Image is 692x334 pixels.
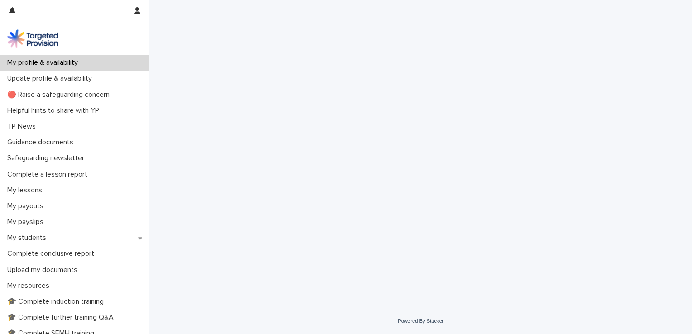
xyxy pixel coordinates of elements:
p: Upload my documents [4,266,85,274]
a: Powered By Stacker [398,318,443,324]
p: Complete conclusive report [4,249,101,258]
p: TP News [4,122,43,131]
p: 🎓 Complete induction training [4,297,111,306]
p: Safeguarding newsletter [4,154,91,162]
p: My profile & availability [4,58,85,67]
p: My payouts [4,202,51,210]
p: My payslips [4,218,51,226]
p: Guidance documents [4,138,81,147]
p: 🎓 Complete further training Q&A [4,313,121,322]
p: My students [4,234,53,242]
p: Helpful hints to share with YP [4,106,106,115]
p: My lessons [4,186,49,195]
p: Complete a lesson report [4,170,95,179]
p: Update profile & availability [4,74,99,83]
p: 🔴 Raise a safeguarding concern [4,91,117,99]
img: M5nRWzHhSzIhMunXDL62 [7,29,58,48]
p: My resources [4,282,57,290]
